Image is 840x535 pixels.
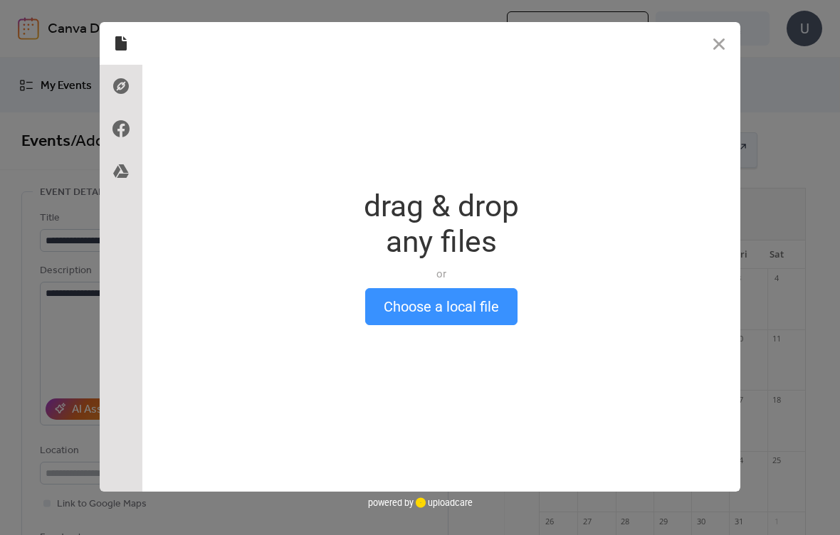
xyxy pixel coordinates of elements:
div: Direct Link [100,65,142,107]
div: Local Files [100,22,142,65]
div: Facebook [100,107,142,150]
div: drag & drop any files [364,189,519,260]
div: Google Drive [100,150,142,193]
button: Choose a local file [365,288,518,325]
a: uploadcare [414,497,473,508]
div: powered by [368,492,473,513]
div: or [364,267,519,281]
button: Close [698,22,740,65]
